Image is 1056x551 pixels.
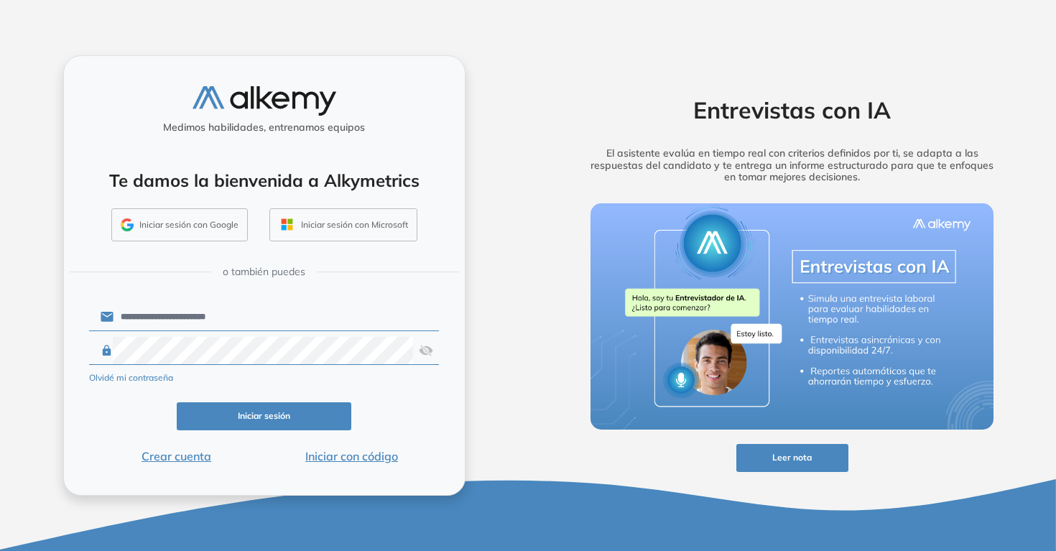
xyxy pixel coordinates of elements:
button: Iniciar sesión [177,402,352,430]
button: Olvidé mi contraseña [89,371,173,384]
h5: Medimos habilidades, entrenamos equipos [70,121,459,134]
h5: El asistente evalúa en tiempo real con criterios definidos por ti, se adapta a las respuestas del... [568,147,1016,183]
h2: Entrevistas con IA [568,96,1016,124]
img: logo-alkemy [193,86,336,116]
img: img-more-info [590,203,994,430]
button: Crear cuenta [89,448,264,465]
span: o también puedes [223,264,305,279]
button: Leer nota [736,444,848,472]
img: OUTLOOK_ICON [279,216,295,233]
button: Iniciar con código [264,448,439,465]
img: GMAIL_ICON [121,218,134,231]
img: asd [419,337,433,364]
iframe: Chat Widget [797,384,1056,551]
button: Iniciar sesión con Google [111,208,248,241]
div: Widget de chat [797,384,1056,551]
h4: Te damos la bienvenida a Alkymetrics [83,170,446,191]
button: Iniciar sesión con Microsoft [269,208,417,241]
